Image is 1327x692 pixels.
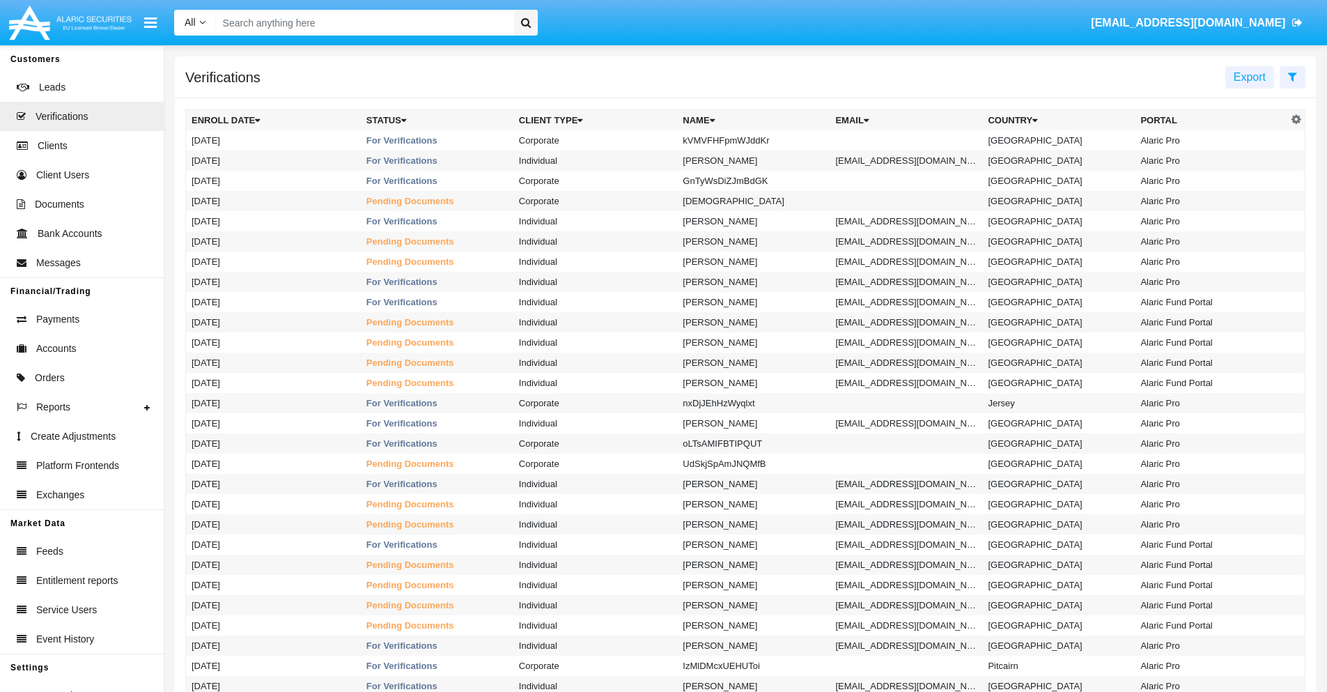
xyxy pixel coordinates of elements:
td: Alaric Pro [1135,494,1287,514]
td: Corporate [513,130,677,151]
td: Alaric Fund Portal [1135,373,1287,393]
td: [GEOGRAPHIC_DATA] [982,151,1135,171]
td: [PERSON_NAME] [677,494,830,514]
td: [DATE] [186,191,361,211]
td: For Verifications [361,292,513,312]
span: Platform Frontends [36,459,119,473]
td: [DATE] [186,535,361,555]
td: [GEOGRAPHIC_DATA] [982,433,1135,454]
th: Enroll Date [186,110,361,131]
td: [DATE] [186,413,361,433]
td: Individual [513,272,677,292]
td: [EMAIL_ADDRESS][DOMAIN_NAME] [830,272,982,292]
td: [DATE] [186,353,361,373]
td: Individual [513,595,677,615]
td: [PERSON_NAME] [677,353,830,373]
th: Name [677,110,830,131]
td: Alaric Fund Portal [1135,292,1287,312]
td: [GEOGRAPHIC_DATA] [982,252,1135,272]
a: All [174,15,216,30]
td: [GEOGRAPHIC_DATA] [982,454,1135,474]
th: Client Type [513,110,677,131]
td: Pending Documents [361,231,513,252]
td: For Verifications [361,393,513,413]
td: Individual [513,535,677,555]
td: [EMAIL_ADDRESS][DOMAIN_NAME] [830,252,982,272]
span: Clients [38,139,68,153]
td: [PERSON_NAME] [677,413,830,433]
td: [PERSON_NAME] [677,292,830,312]
td: Pending Documents [361,353,513,373]
td: [GEOGRAPHIC_DATA] [982,555,1135,575]
td: GnTyWsDiZJmBdGK [677,171,830,191]
td: Corporate [513,656,677,676]
td: For Verifications [361,433,513,454]
td: For Verifications [361,151,513,171]
td: Alaric Fund Portal [1135,353,1287,373]
td: [GEOGRAPHIC_DATA] [982,231,1135,252]
td: Corporate [513,454,677,474]
td: Alaric Pro [1135,130,1287,151]
td: [GEOGRAPHIC_DATA] [982,535,1135,555]
td: Pending Documents [361,615,513,636]
td: [DATE] [186,211,361,231]
td: Alaric Pro [1135,413,1287,433]
td: [EMAIL_ADDRESS][DOMAIN_NAME] [830,413,982,433]
td: For Verifications [361,474,513,494]
td: Individual [513,151,677,171]
td: [EMAIL_ADDRESS][DOMAIN_NAME] [830,555,982,575]
td: Individual [513,332,677,353]
td: Individual [513,555,677,575]
td: Alaric Pro [1135,151,1287,171]
span: Verifications [36,109,88,124]
td: IzMlDMcxUEHUToi [677,656,830,676]
td: Pending Documents [361,332,513,353]
td: Individual [513,231,677,252]
td: Alaric Fund Portal [1135,332,1287,353]
td: [EMAIL_ADDRESS][DOMAIN_NAME] [830,211,982,231]
td: Alaric Pro [1135,211,1287,231]
td: Alaric Pro [1135,636,1287,656]
td: [GEOGRAPHIC_DATA] [982,171,1135,191]
td: For Verifications [361,272,513,292]
span: [EMAIL_ADDRESS][DOMAIN_NAME] [1091,17,1285,29]
td: Corporate [513,191,677,211]
td: [GEOGRAPHIC_DATA] [982,211,1135,231]
td: [DATE] [186,494,361,514]
span: Leads [39,80,65,95]
span: Messages [36,256,81,270]
td: Alaric Pro [1135,474,1287,494]
span: Payments [36,312,79,327]
td: [EMAIL_ADDRESS][DOMAIN_NAME] [830,231,982,252]
td: For Verifications [361,211,513,231]
th: Country [982,110,1135,131]
td: For Verifications [361,535,513,555]
input: Search [216,10,509,36]
td: [DATE] [186,231,361,252]
td: [GEOGRAPHIC_DATA] [982,272,1135,292]
td: [PERSON_NAME] [677,535,830,555]
td: [EMAIL_ADDRESS][DOMAIN_NAME] [830,575,982,595]
td: [EMAIL_ADDRESS][DOMAIN_NAME] [830,151,982,171]
td: Individual [513,575,677,595]
span: Orders [35,371,65,385]
td: Individual [513,636,677,656]
td: [EMAIL_ADDRESS][DOMAIN_NAME] [830,535,982,555]
td: [DATE] [186,514,361,535]
td: For Verifications [361,656,513,676]
td: Individual [513,312,677,332]
td: Individual [513,514,677,535]
td: [DATE] [186,636,361,656]
td: Individual [513,474,677,494]
td: [PERSON_NAME] [677,211,830,231]
td: Individual [513,413,677,433]
td: Alaric Fund Portal [1135,312,1287,332]
td: Alaric Pro [1135,656,1287,676]
td: Pending Documents [361,575,513,595]
td: [PERSON_NAME] [677,636,830,656]
td: [GEOGRAPHIC_DATA] [982,595,1135,615]
a: [EMAIL_ADDRESS][DOMAIN_NAME] [1085,3,1310,43]
td: oLTsAMIFBTIPQUT [677,433,830,454]
td: [DATE] [186,433,361,454]
span: Export [1234,71,1266,83]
